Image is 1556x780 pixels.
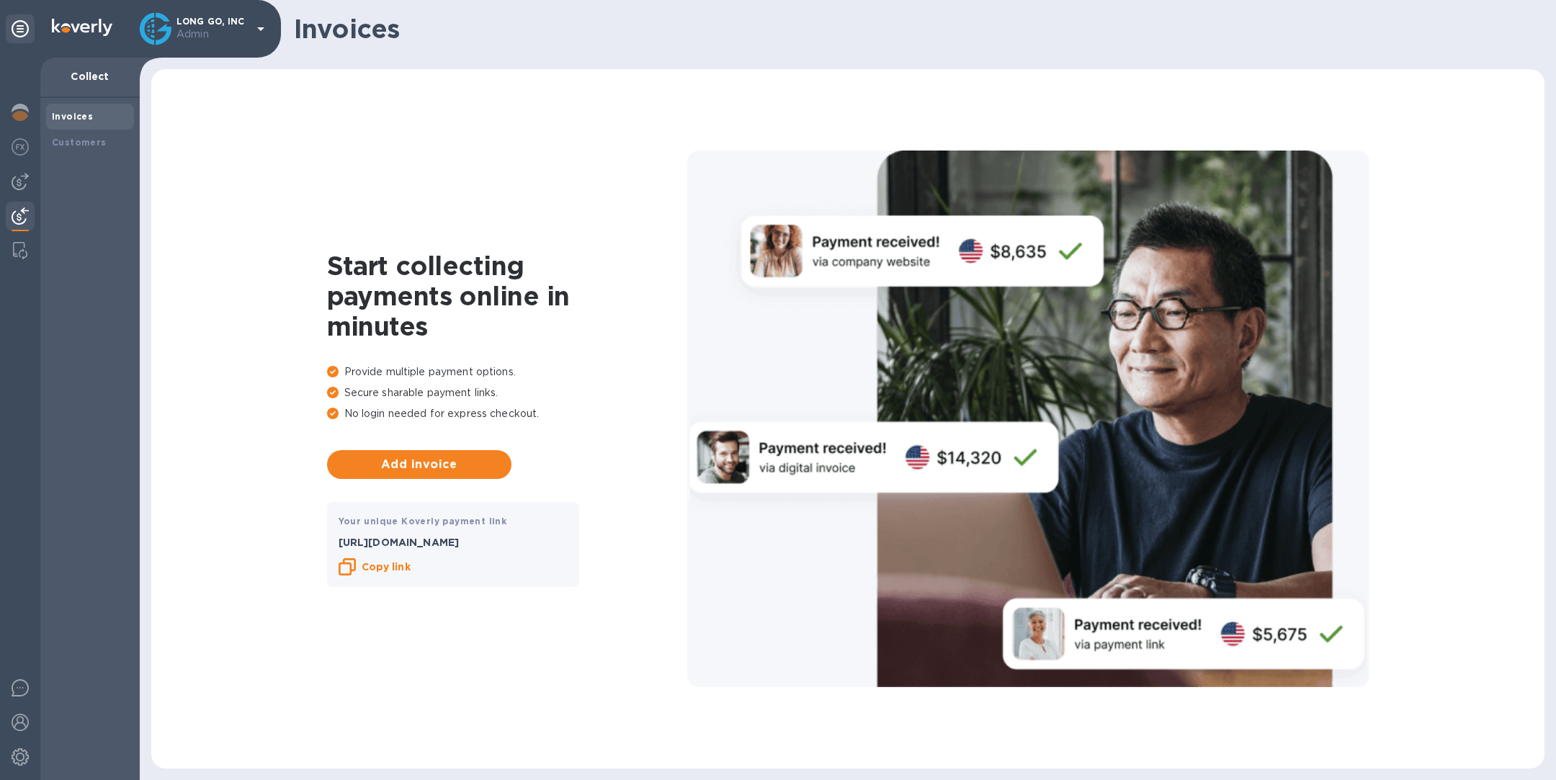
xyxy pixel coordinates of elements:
p: [URL][DOMAIN_NAME] [339,535,568,550]
p: Collect [52,69,128,84]
b: Copy link [362,561,411,573]
b: Invoices [52,111,93,122]
h1: Invoices [294,14,1533,44]
b: Your unique Koverly payment link [339,516,507,526]
img: Foreign exchange [12,138,29,156]
img: Logo [52,19,112,36]
p: Admin [176,27,249,42]
h1: Start collecting payments online in minutes [327,251,687,341]
p: No login needed for express checkout. [327,406,687,421]
p: Secure sharable payment links. [327,385,687,400]
button: Add invoice [327,450,511,479]
p: Provide multiple payment options. [327,364,687,380]
b: Customers [52,137,107,148]
div: Unpin categories [6,14,35,43]
span: Add invoice [339,456,500,473]
p: LONG GO, INC [176,17,249,42]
